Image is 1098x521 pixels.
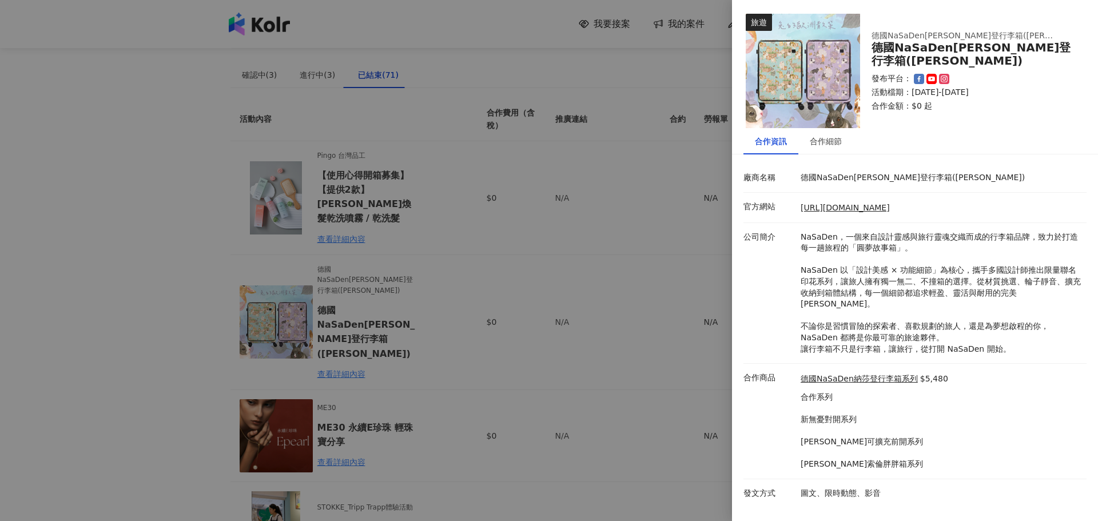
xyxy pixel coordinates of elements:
[801,232,1081,355] p: NaSaDen，一個來自設計靈感與旅行靈魂交織而成的行李箱品牌，致力於打造每一趟旅程的「圓夢故事箱」。 NaSaDen 以「設計美感 × 功能細節」為核心，攜手多國設計師推出限量聯名印花系列，讓...
[743,201,795,213] p: 官方網站
[801,488,1081,499] p: 圖文、限時動態、影音
[872,87,1073,98] p: 活動檔期：[DATE]-[DATE]
[801,172,1081,184] p: 德國NaSaDen[PERSON_NAME]登行李箱([PERSON_NAME])
[743,372,795,384] p: 合作商品
[872,41,1073,67] div: 德國NaSaDen[PERSON_NAME]登行李箱([PERSON_NAME])
[872,73,912,85] p: 發布平台：
[743,232,795,243] p: 公司簡介
[872,30,1055,42] div: 德國NaSaDen[PERSON_NAME]登行李箱([PERSON_NAME])
[755,135,787,148] div: 合作資訊
[810,135,842,148] div: 合作細節
[746,14,860,128] img: 德國NaSaDen納莎登行李箱系列
[743,172,795,184] p: 廠商名稱
[801,373,918,385] a: 德國NaSaDen納莎登行李箱系列
[743,488,795,499] p: 發文方式
[801,392,948,470] p: 合作系列 新無憂對開系列 [PERSON_NAME]可擴充前開系列 [PERSON_NAME]索倫胖胖箱系列
[872,101,1073,112] p: 合作金額： $0 起
[801,203,890,212] a: [URL][DOMAIN_NAME]
[920,373,948,385] p: $5,480
[746,14,772,31] div: 旅遊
